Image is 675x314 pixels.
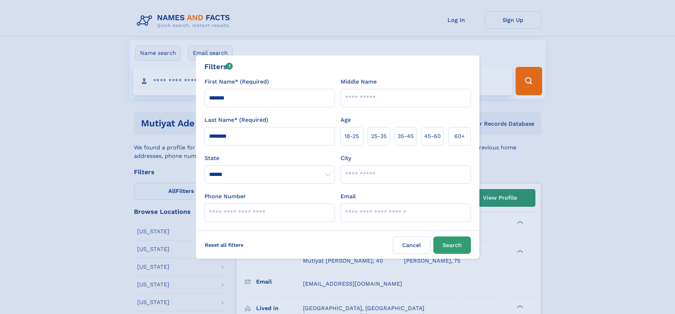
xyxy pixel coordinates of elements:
label: City [341,154,351,162]
label: Phone Number [204,192,246,201]
label: Cancel [393,236,431,254]
label: Middle Name [341,78,377,86]
label: State [204,154,335,162]
span: 60+ [454,132,465,141]
span: 25‑35 [371,132,387,141]
div: Filters [204,61,233,72]
span: 45‑60 [424,132,441,141]
span: 35‑45 [398,132,414,141]
label: Email [341,192,356,201]
label: First Name* (Required) [204,78,269,86]
label: Reset all filters [200,236,248,253]
label: Age [341,116,351,124]
span: 18‑25 [344,132,359,141]
button: Search [433,236,471,254]
label: Last Name* (Required) [204,116,268,124]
